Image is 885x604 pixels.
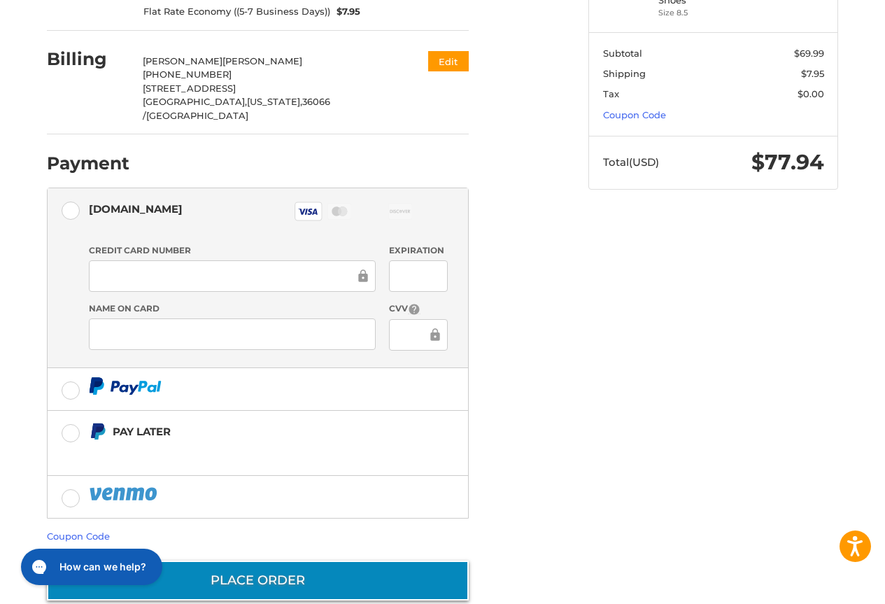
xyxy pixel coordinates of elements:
span: Subtotal [603,48,642,59]
button: Edit [428,51,469,71]
label: Name on Card [89,302,376,315]
li: Size 8.5 [658,7,765,19]
span: [GEOGRAPHIC_DATA] [146,110,248,121]
img: PayPal icon [89,485,160,503]
iframe: Google Customer Reviews [770,566,885,604]
a: Coupon Code [47,531,110,542]
h2: Billing [47,48,129,70]
label: Credit Card Number [89,244,376,257]
span: 36066 / [143,96,330,121]
span: [PERSON_NAME] [222,55,302,66]
img: Pay Later icon [89,423,106,440]
span: [GEOGRAPHIC_DATA], [143,96,247,107]
span: $69.99 [794,48,824,59]
span: $7.95 [801,68,824,79]
span: Flat Rate Economy ((5-7 Business Days)) [143,5,330,19]
iframe: PayPal Message 1 [89,446,381,458]
span: [US_STATE], [247,96,302,107]
div: [DOMAIN_NAME] [89,197,183,220]
label: Expiration [389,244,447,257]
span: $77.94 [751,149,824,175]
span: Tax [603,88,619,99]
span: [STREET_ADDRESS] [143,83,236,94]
span: $0.00 [798,88,824,99]
button: Place Order [47,561,469,601]
span: Total (USD) [603,155,659,169]
span: [PHONE_NUMBER] [143,69,232,80]
span: $7.95 [330,5,361,19]
span: Shipping [603,68,646,79]
label: CVV [389,302,447,316]
span: [PERSON_NAME] [143,55,222,66]
div: Pay Later [113,420,381,443]
a: Coupon Code [603,109,666,120]
img: PayPal icon [89,377,162,395]
h2: Payment [47,153,129,174]
iframe: Gorgias live chat messenger [14,544,167,590]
